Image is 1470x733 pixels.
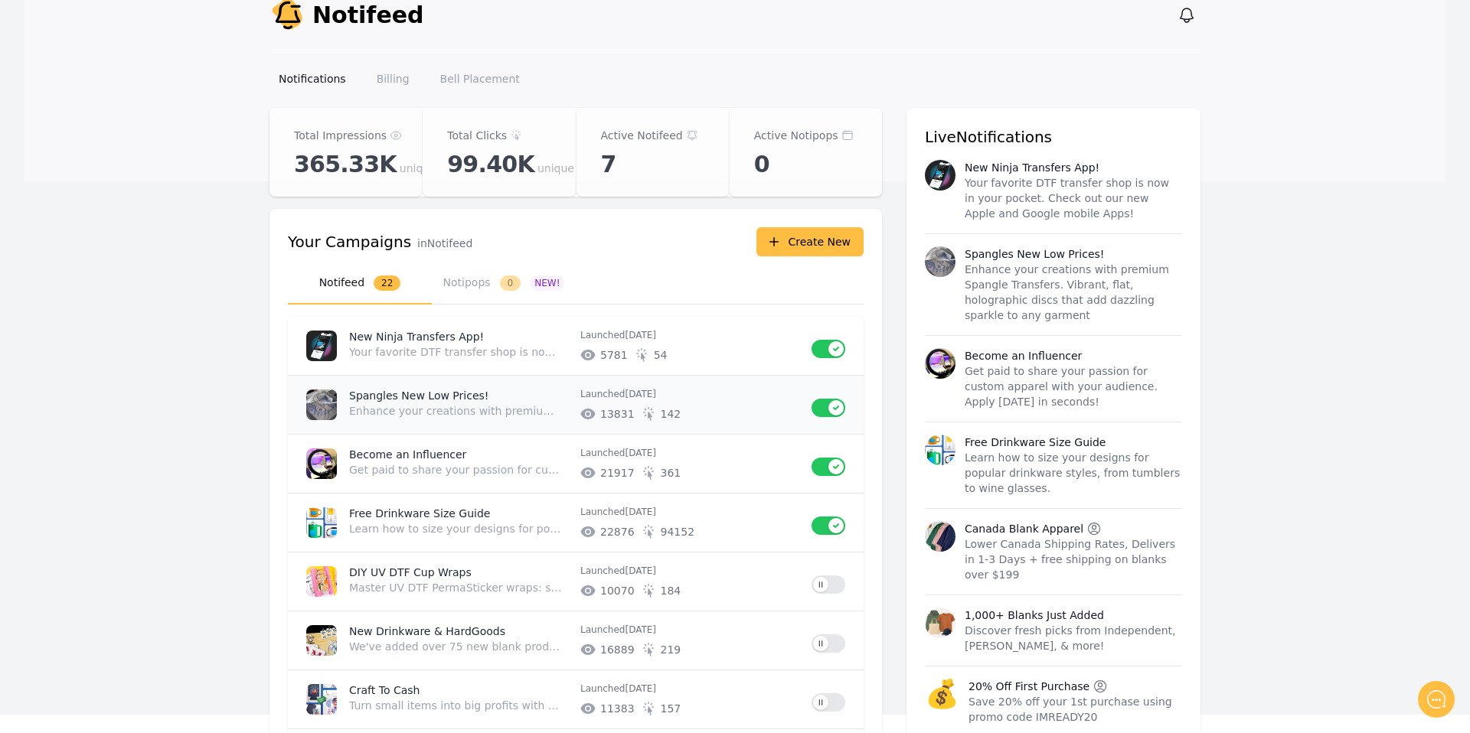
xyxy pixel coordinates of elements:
time: 2025-08-13T16:11:55.709Z [625,330,656,340]
time: 2025-07-08T15:33:20.756Z [625,624,656,635]
a: Free Drinkware Size GuideLearn how to size your designs for popular drinkware styles, from tumble... [288,494,864,552]
span: 22 [374,275,400,291]
span: Notifeed [312,2,424,29]
p: Launched [580,447,799,459]
span: NEW! [530,275,564,291]
span: # of unique impressions [600,406,635,422]
span: We run on Gist [128,535,194,545]
span: 7 [601,151,616,178]
p: Launched [580,624,799,636]
time: 2025-07-09T18:07:57.753Z [625,565,656,576]
span: New conversation [99,127,184,139]
span: # of unique impressions [600,701,635,716]
span: # of unique clicks [661,465,681,481]
span: # of unique clicks [661,524,695,539]
span: # of unique impressions [600,465,635,481]
p: New Drinkware & HardGoods [349,624,568,639]
p: Save 20% off your 1st purchase using promo code IMREADY20 [969,694,1182,725]
a: Bell Placement [431,65,529,93]
a: New Drinkware & HardGoodsWe've added over 75 new blank products to our Drinkware & Hardgoods cate... [288,611,864,669]
p: New Ninja Transfers App! [965,160,1099,175]
p: Lower Canada Shipping Rates, Delivers in 1-3 Days + free shipping on blanks over $199 [965,536,1182,582]
p: Your favorite DTF transfer shop is now in your pocket. Check out our new Apple and Google mobile ... [349,344,562,360]
span: # of unique clicks [661,406,681,422]
iframe: gist-messenger-bubble-iframe [1418,681,1455,718]
span: # of unique clicks [661,701,681,716]
p: Enhance your creations with premium Spangle Transfers. Vibrant, flat, holographic discs that add ... [349,403,562,419]
p: Enhance your creations with premium Spangle Transfers. Vibrant, flat, holographic discs that add ... [965,262,1182,323]
button: Notipops0NEW! [432,262,576,305]
span: # of unique impressions [600,347,628,363]
span: unique [537,161,574,176]
p: Turn small items into big profits with this free DTF guide—includes steps, costs, and templates. [349,698,562,713]
span: # of unique impressions [600,583,635,598]
p: Become an Influencer [349,447,568,462]
button: Notifeed22 [288,262,432,305]
p: New Ninja Transfers App! [349,329,568,344]
p: Free Drinkware Size Guide [965,435,1106,450]
span: 0 [754,151,769,178]
p: Your favorite DTF transfer shop is now in your pocket. Check out our new Apple and Google mobile ... [965,175,1182,221]
nav: Tabs [288,262,864,305]
p: Launched [580,388,799,400]
p: Active Notipops [754,126,838,145]
a: DIY UV DTF Cup WrapsMaster UV DTF PermaSticker wraps: size designs, apply without air bubbles, an... [288,552,864,611]
time: 2025-08-01T20:27:06.612Z [625,389,656,399]
button: New conversation [12,117,294,149]
p: Launched [580,329,799,341]
p: Master UV DTF PermaSticker wraps: size designs, apply without air bubbles, and press like a pro. [349,580,562,595]
p: Active Notifeed [601,126,683,145]
a: Spangles New Low Prices!Enhance your creations with premium Spangle Transfers. Vibrant, flat, hol... [288,376,864,434]
span: 0 [500,275,521,291]
p: Canada Blank Apparel [965,521,1083,536]
time: 2025-07-01T13:34:44.833Z [625,683,656,694]
a: Billing [367,65,419,93]
p: Get paid to share your passion for custom apparel with your audience. Apply [DATE] in seconds! [349,462,562,477]
time: 2025-07-17T12:59:48.225Z [625,507,656,517]
span: # of unique clicks [654,347,668,363]
a: New Ninja Transfers App!Your favorite DTF transfer shop is now in your pocket. Check out our new ... [288,317,864,375]
p: Spangles New Low Prices! [349,388,568,403]
p: DIY UV DTF Cup Wraps [349,565,568,580]
span: # of unique impressions [600,642,635,657]
p: 20% Off First Purchase [969,679,1089,694]
span: # of unique impressions [600,524,635,539]
p: Free Drinkware Size Guide [349,506,568,521]
span: 💰 [925,679,959,725]
p: Discover fresh picks from Independent, [PERSON_NAME], & more! [965,623,1182,653]
p: Launched [580,565,799,577]
a: Notifications [269,65,355,93]
a: Craft To CashTurn small items into big profits with this free DTF guide—includes steps, costs, an... [288,670,864,728]
p: in Notifeed [417,236,472,251]
p: Craft To Cash [349,683,568,698]
p: 1,000+ Blanks Just Added [965,608,1104,623]
span: unique [400,161,436,176]
p: Become an Influencer [965,348,1082,363]
p: Launched [580,506,799,518]
p: Learn how to size your designs for popular drinkware styles, from tumblers to wine glasses. [965,450,1182,496]
p: We've added over 75 new blank products to our Drinkware & Hardgoods category. Shop Now [349,639,562,654]
span: 365.33K [294,151,397,178]
span: 99.40K [447,151,534,178]
h3: Your Campaigns [288,231,411,252]
p: Total Clicks [447,126,507,145]
p: Launched [580,683,799,695]
button: Create New [756,227,864,256]
p: Spangles New Low Prices! [965,246,1104,262]
time: 2025-07-18T18:44:57.675Z [625,448,656,458]
p: Total Impressions [294,126,387,145]
a: Become an InfluencerGet paid to share your passion for custom apparel with your audience. Apply [... [288,435,864,493]
span: # of unique clicks [661,583,681,598]
p: Get paid to share your passion for custom apparel with your audience. Apply [DATE] in seconds! [965,363,1182,409]
span: # of unique clicks [661,642,681,657]
p: Learn how to size your designs for popular drinkware styles, from tumblers to wine glasses. [349,521,562,536]
h3: Live Notifications [925,126,1182,148]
